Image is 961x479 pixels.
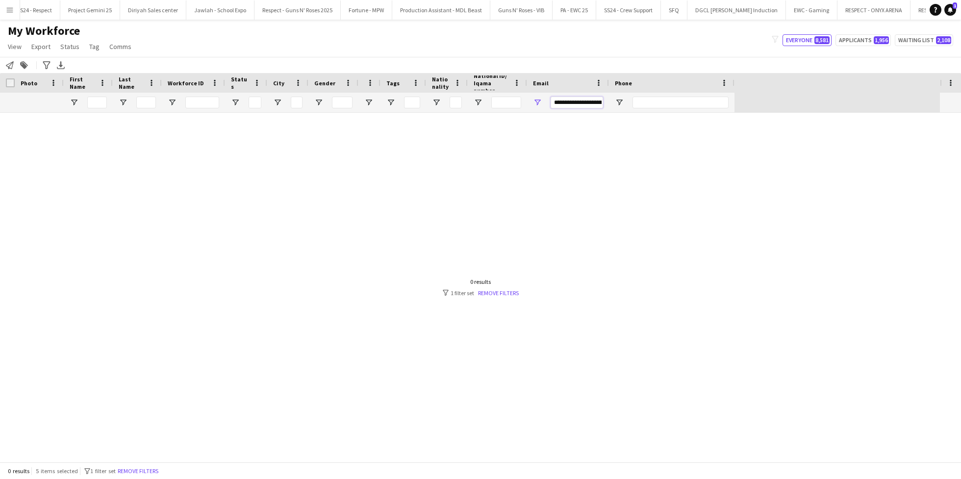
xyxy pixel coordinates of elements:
span: Tags [386,79,400,87]
span: National ID/ Iqama number [474,72,509,94]
span: My Workforce [8,24,80,38]
a: Comms [105,40,135,53]
button: Applicants1,956 [835,34,891,46]
input: Workforce ID Filter Input [185,97,219,108]
span: First Name [70,76,95,90]
span: Status [60,42,79,51]
span: Comms [109,42,131,51]
button: Waiting list2,108 [895,34,953,46]
button: Open Filter Menu [168,98,177,107]
input: Gender Filter Input [332,97,353,108]
span: 5 items selected [36,467,78,475]
button: Remove filters [116,466,160,477]
button: Everyone8,581 [783,34,832,46]
app-action-btn: Notify workforce [4,59,16,71]
a: 1 [944,4,956,16]
button: Open Filter Menu [364,98,373,107]
button: Production Assistant - MDL Beast [392,0,490,20]
a: Tag [85,40,103,53]
button: Open Filter Menu [231,98,240,107]
a: Status [56,40,83,53]
input: Status Filter Input [249,97,261,108]
span: 8,581 [814,36,830,44]
div: 1 filter set [443,289,519,297]
button: SS24 - Respect [9,0,60,20]
button: Open Filter Menu [119,98,127,107]
a: View [4,40,25,53]
button: Diriyah Sales center [120,0,186,20]
button: Project Gemini 25 [60,0,120,20]
span: Tag [89,42,100,51]
button: SS24 - Crew Support [596,0,661,20]
span: Phone [615,79,632,87]
span: Nationality [432,76,450,90]
button: Open Filter Menu [474,98,482,107]
input: Nationality Filter Input [450,97,462,108]
app-action-btn: Export XLSX [55,59,67,71]
input: National ID/ Iqama number Filter Input [491,97,521,108]
span: 1 [953,2,957,9]
input: Tags Filter Input [404,97,420,108]
button: Open Filter Menu [432,98,441,107]
button: Respect - Guns N' Roses 2025 [254,0,341,20]
span: Last Name [119,76,144,90]
button: EWC - Gaming [786,0,837,20]
button: Jawlah - School Expo [186,0,254,20]
span: City [273,79,284,87]
input: Last Name Filter Input [136,97,156,108]
button: Open Filter Menu [70,98,78,107]
button: Guns N' Roses - VIB [490,0,553,20]
span: Export [31,42,51,51]
span: Workforce ID [168,79,204,87]
span: 2,108 [936,36,951,44]
input: First Name Filter Input [87,97,107,108]
button: RESPECT - ONYX ARENA [837,0,910,20]
input: Email Filter Input [551,97,603,108]
app-action-btn: Add to tag [18,59,30,71]
button: PA - EWC 25 [553,0,596,20]
app-action-btn: Advanced filters [41,59,52,71]
div: 0 results [443,278,519,285]
span: Email [533,79,549,87]
button: SFQ [661,0,687,20]
span: 1 filter set [90,467,116,475]
a: Export [27,40,54,53]
button: Open Filter Menu [615,98,624,107]
a: Remove filters [478,289,519,297]
button: Open Filter Menu [314,98,323,107]
button: Open Filter Menu [273,98,282,107]
span: Photo [21,79,37,87]
button: Fortune - MPW [341,0,392,20]
span: Status [231,76,250,90]
span: Gender [314,79,335,87]
input: Phone Filter Input [632,97,729,108]
span: View [8,42,22,51]
span: 1,956 [874,36,889,44]
button: DGCL [PERSON_NAME] Induction [687,0,786,20]
input: City Filter Input [291,97,303,108]
button: Open Filter Menu [386,98,395,107]
button: Open Filter Menu [533,98,542,107]
input: Column with Header Selection [6,78,15,87]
